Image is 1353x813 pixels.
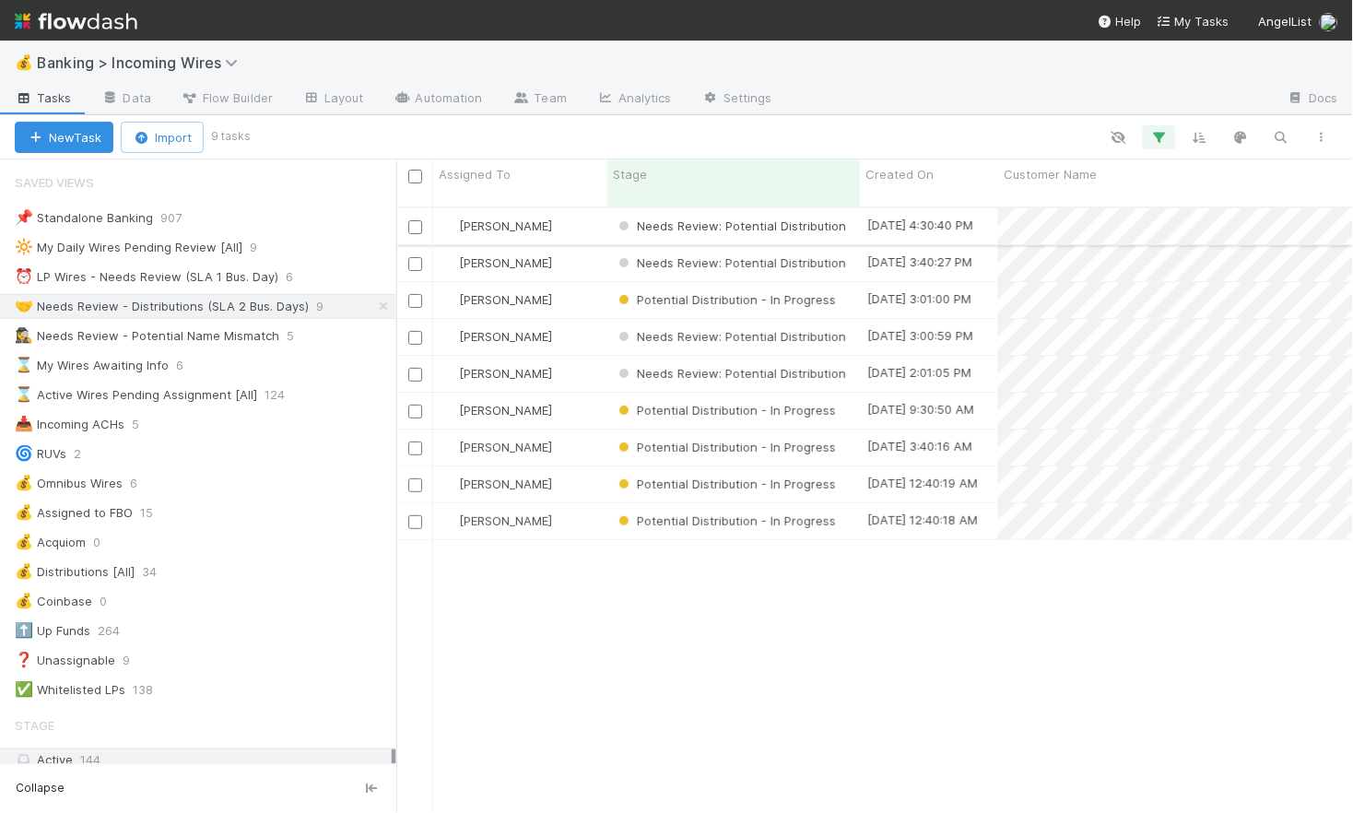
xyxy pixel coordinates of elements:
[316,295,342,318] span: 9
[441,403,456,418] img: avatar_eacbd5bb-7590-4455-a9e9-12dcb5674423.png
[15,386,33,402] span: ⌛
[160,206,200,230] span: 907
[15,357,33,372] span: ⌛
[459,218,552,233] span: [PERSON_NAME]
[441,440,456,454] img: avatar_eacbd5bb-7590-4455-a9e9-12dcb5674423.png
[1259,14,1312,29] span: AngelList
[408,331,422,345] input: Toggle Row Selected
[15,239,33,254] span: 🔆
[615,253,846,272] div: Needs Review: Potential Distribution
[615,438,836,456] div: Potential Distribution - In Progress
[613,165,647,183] span: Stage
[15,563,33,579] span: 💰
[459,329,552,344] span: [PERSON_NAME]
[15,681,33,697] span: ✅
[265,383,303,406] span: 124
[459,403,552,418] span: [PERSON_NAME]
[1157,12,1229,30] a: My Tasks
[140,501,171,524] span: 15
[615,290,836,309] div: Potential Distribution - In Progress
[867,400,974,418] div: [DATE] 9:30:50 AM
[459,513,552,528] span: [PERSON_NAME]
[15,472,123,495] div: Omnibus Wires
[15,354,169,377] div: My Wires Awaiting Info
[441,290,552,309] div: [PERSON_NAME]
[87,85,166,114] a: Data
[867,216,973,234] div: [DATE] 4:30:40 PM
[867,363,971,382] div: [DATE] 2:01:05 PM
[441,366,456,381] img: avatar_eacbd5bb-7590-4455-a9e9-12dcb5674423.png
[15,504,33,520] span: 💰
[15,593,33,608] span: 💰
[615,475,836,493] div: Potential Distribution - In Progress
[441,292,456,307] img: avatar_eacbd5bb-7590-4455-a9e9-12dcb5674423.png
[867,326,973,345] div: [DATE] 3:00:59 PM
[15,383,257,406] div: Active Wires Pending Assignment [All]
[615,217,846,235] div: Needs Review: Potential Distribution
[15,501,133,524] div: Assigned to FBO
[15,445,33,461] span: 🌀
[250,236,276,259] span: 9
[865,165,934,183] span: Created On
[867,437,972,455] div: [DATE] 3:40:16 AM
[459,440,552,454] span: [PERSON_NAME]
[379,85,498,114] a: Automation
[15,268,33,284] span: ⏰
[867,253,972,271] div: [DATE] 3:40:27 PM
[288,85,379,114] a: Layout
[98,619,138,642] span: 264
[441,327,552,346] div: [PERSON_NAME]
[16,781,65,797] span: Collapse
[408,515,422,529] input: Toggle Row Selected
[441,401,552,419] div: [PERSON_NAME]
[15,652,33,667] span: ❓
[142,560,175,583] span: 34
[166,85,288,114] a: Flow Builder
[441,438,552,456] div: [PERSON_NAME]
[132,413,158,436] span: 5
[130,472,156,495] span: 6
[121,122,204,153] button: Import
[615,366,846,381] span: Needs Review: Potential Distribution
[15,295,309,318] div: Needs Review - Distributions (SLA 2 Bus. Days)
[15,6,137,37] img: logo-inverted-e16ddd16eac7371096b0.svg
[15,416,33,431] span: 📥
[441,512,552,530] div: [PERSON_NAME]
[15,749,392,772] div: Active
[286,265,312,289] span: 6
[80,753,100,768] span: 144
[123,649,148,672] span: 9
[439,165,511,183] span: Assigned To
[15,265,278,289] div: LP Wires - Needs Review (SLA 1 Bus. Day)
[498,85,582,114] a: Team
[15,54,33,70] span: 💰
[1004,165,1097,183] span: Customer Name
[15,206,153,230] div: Standalone Banking
[15,560,135,583] div: Distributions [All]
[181,88,273,107] span: Flow Builder
[15,122,113,153] button: NewTask
[687,85,787,114] a: Settings
[15,442,66,465] div: RUVs
[441,364,552,383] div: [PERSON_NAME]
[408,294,422,308] input: Toggle Row Selected
[867,289,971,308] div: [DATE] 3:01:00 PM
[615,512,836,530] div: Potential Distribution - In Progress
[441,218,456,233] img: avatar_eacbd5bb-7590-4455-a9e9-12dcb5674423.png
[408,257,422,271] input: Toggle Row Selected
[441,475,552,493] div: [PERSON_NAME]
[15,590,92,613] div: Coinbase
[408,405,422,418] input: Toggle Row Selected
[15,678,125,701] div: Whitelisted LPs
[615,329,846,344] span: Needs Review: Potential Distribution
[615,513,836,528] span: Potential Distribution - In Progress
[15,298,33,313] span: 🤝
[1098,12,1142,30] div: Help
[615,255,846,270] span: Needs Review: Potential Distribution
[459,366,552,381] span: [PERSON_NAME]
[441,255,456,270] img: avatar_eacbd5bb-7590-4455-a9e9-12dcb5674423.png
[15,622,33,638] span: ⬆️
[93,531,119,554] span: 0
[459,477,552,491] span: [PERSON_NAME]
[15,475,33,490] span: 💰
